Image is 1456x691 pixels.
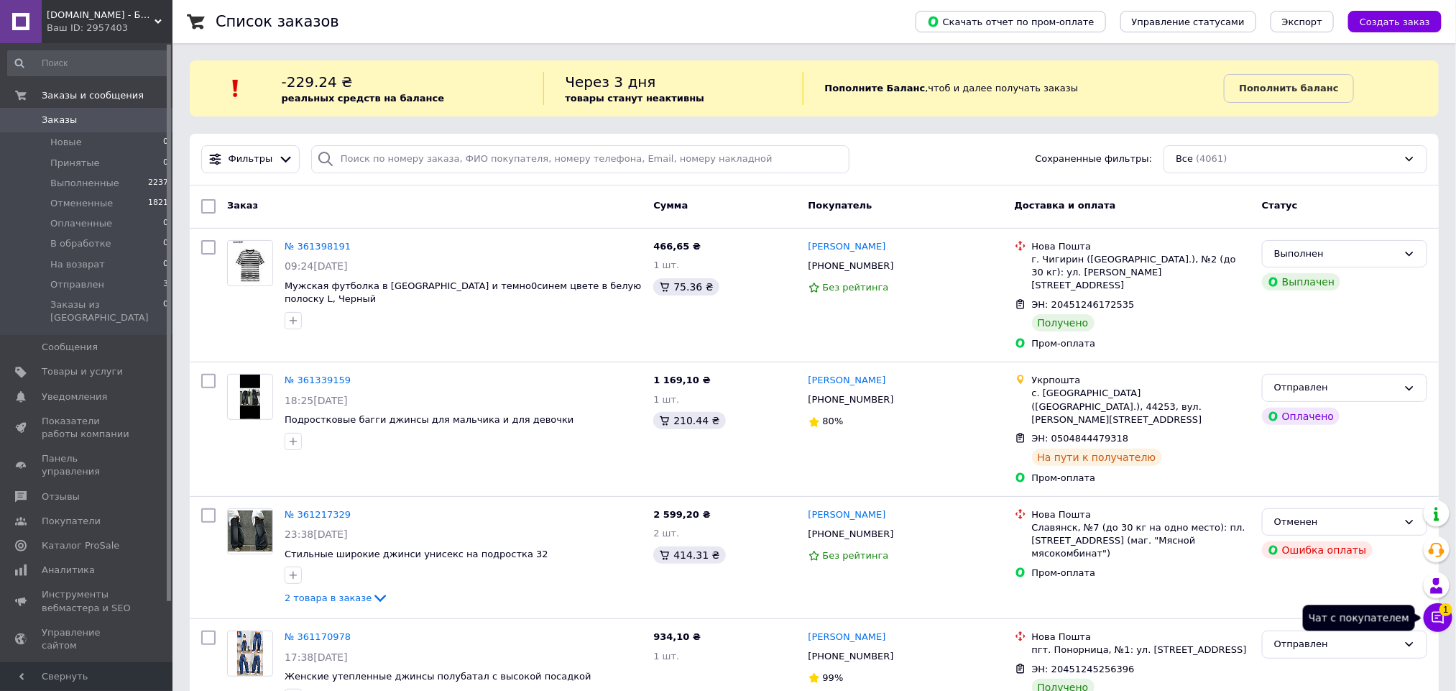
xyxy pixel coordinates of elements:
span: На возврат [50,258,105,271]
span: Панель управления [42,452,133,478]
div: [PHONE_NUMBER] [806,647,897,666]
span: Все [1176,152,1193,166]
a: 2 товара в заказе [285,592,389,603]
span: 1 [1439,603,1452,616]
input: Поиск по номеру заказа, ФИО покупателя, номеру телефона, Email, номеру накладной [311,145,849,173]
button: Экспорт [1271,11,1334,32]
button: Чат с покупателем1 [1424,603,1452,632]
span: Заказы [42,114,77,127]
span: 466,65 ₴ [653,241,701,252]
span: 80% [823,416,844,426]
span: 3 [163,278,168,291]
div: 210.44 ₴ [653,412,725,429]
span: ЭН: 0504844479318 [1032,433,1129,444]
span: ЭН: 20451246172535 [1032,299,1135,310]
b: Пополнить баланс [1239,83,1338,93]
div: 414.31 ₴ [653,546,725,564]
span: Заказы и сообщения [42,89,144,102]
span: Доставка и оплата [1015,200,1116,211]
div: [PHONE_NUMBER] [806,525,897,544]
span: Без рейтинга [823,550,889,561]
b: Пополните Баланс [825,83,926,93]
a: Фото товару [227,240,273,286]
div: [PHONE_NUMBER] [806,390,897,409]
span: Экспорт [1282,17,1322,27]
div: г. Чигирин ([GEOGRAPHIC_DATA].), №2 (до 30 кг): ул. [PERSON_NAME][STREET_ADDRESS] [1032,253,1250,293]
img: Фото товару [240,375,261,419]
div: Получено [1032,314,1095,331]
span: Показатели работы компании [42,415,133,441]
div: Укрпошта [1032,374,1250,387]
span: 0 [163,217,168,230]
span: 2237 [148,177,168,190]
div: Пром-оплата [1032,337,1250,350]
span: 934,10 ₴ [653,631,701,642]
span: 2 товара в заказе [285,592,372,603]
span: 17:38[DATE] [285,651,348,663]
span: 18:25[DATE] [285,395,348,406]
span: Уведомления [42,390,107,403]
img: :exclamation: [225,78,246,99]
div: Пром-оплата [1032,567,1250,580]
a: Стильные широкие джинси унисекс на подростка 32 [285,549,548,559]
span: 1821 [148,197,168,210]
span: 0 [163,298,168,324]
span: 1 169,10 ₴ [653,375,710,385]
span: 1 шт. [653,651,679,662]
b: реальных средств на балансе [282,93,445,104]
span: В обработке [50,237,111,250]
span: Отправлен [50,278,104,291]
a: Женские утепленные джинсы полубатал с высокой посадкой [285,671,591,682]
span: Заказы из [GEOGRAPHIC_DATA] [50,298,163,324]
div: , чтоб и далее получать заказы [803,72,1225,105]
div: Отменен [1274,515,1398,530]
div: с. [GEOGRAPHIC_DATA] ([GEOGRAPHIC_DATA].), 44253, вул. [PERSON_NAME][STREET_ADDRESS] [1032,387,1250,426]
a: Пополнить баланс [1224,74,1353,103]
a: № 361398191 [285,241,351,252]
span: OPTFOR.COM.UA - Будь первым вместе с нами! [47,9,155,22]
span: Оплаченные [50,217,112,230]
span: Сообщения [42,341,98,354]
div: Славянск, №7 (до 30 кг на одно место): пл. [STREET_ADDRESS] (маг. "Мясной мясокомбинат") [1032,521,1250,561]
div: 75.36 ₴ [653,278,719,296]
a: [PERSON_NAME] [808,240,886,254]
img: Фото товару [237,631,262,676]
span: Управление статусами [1132,17,1245,27]
a: № 361217329 [285,509,351,520]
span: Принятые [50,157,100,170]
h1: Список заказов [216,13,339,30]
span: 2 шт. [653,528,679,539]
a: Фото товару [227,631,273,677]
div: Выполнен [1274,247,1398,262]
span: Сохраненные фильтры: [1036,152,1153,166]
span: Инструменты вебмастера и SEO [42,588,133,614]
img: Фото товару [228,511,272,552]
span: (4061) [1196,153,1227,164]
span: Покупатель [808,200,872,211]
span: Заказ [227,200,258,211]
span: 1 шт. [653,260,679,270]
button: Скачать отчет по пром-оплате [916,11,1106,32]
span: 0 [163,237,168,250]
a: Мужская футболка в [GEOGRAPHIC_DATA] и темно0синем цвете в белую полоску L, Черный [285,280,641,305]
a: [PERSON_NAME] [808,508,886,522]
span: Без рейтинга [823,282,889,293]
a: Подростковые багги джинсы для мальчика и для девочки [285,414,573,425]
a: Фото товару [227,374,273,420]
span: Аналитика [42,564,95,577]
a: № 361170978 [285,631,351,642]
div: пгт. Понорница, №1: ул. [STREET_ADDRESS] [1032,644,1250,656]
div: Нова Пошта [1032,508,1250,521]
span: Через 3 дня [566,73,656,91]
span: Каталог ProSale [42,539,119,552]
span: 2 599,20 ₴ [653,509,710,520]
span: Отмененные [50,197,113,210]
span: Скачать отчет по пром-оплате [927,15,1095,28]
div: Нова Пошта [1032,631,1250,644]
span: Управление сайтом [42,626,133,652]
span: 23:38[DATE] [285,528,348,540]
span: 0 [163,136,168,149]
